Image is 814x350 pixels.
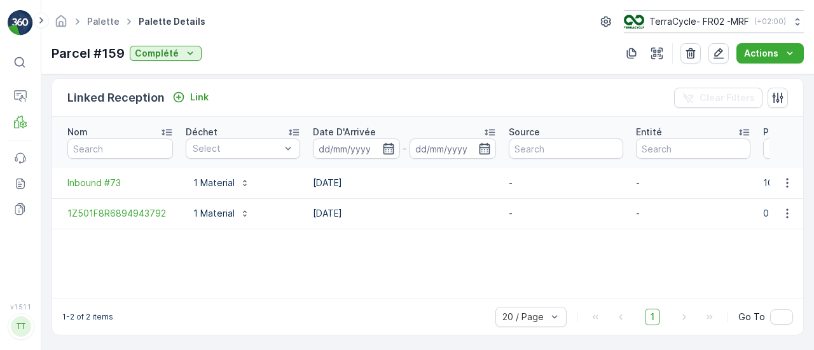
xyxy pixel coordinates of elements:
span: Go To [738,311,765,323]
p: - [509,207,623,220]
span: 1 [645,309,660,325]
a: Palette [87,16,120,27]
button: Link [167,90,214,105]
p: ( +02:00 ) [754,17,786,27]
div: TT [11,316,31,337]
span: Palette Details [136,15,208,28]
p: Complété [135,47,179,60]
p: - [636,207,750,220]
button: Clear Filters [674,88,762,108]
button: 1 Material [186,203,258,224]
button: Actions [736,43,804,64]
p: - [403,141,407,156]
p: TerraCycle- FR02 -MRF [649,15,749,28]
p: 1 Material [193,177,235,189]
a: Homepage [54,19,68,30]
p: Source [509,126,540,138]
p: Link [190,91,209,104]
button: TT [8,313,33,340]
p: Poids Total [763,126,813,138]
p: Nom [67,126,88,138]
button: Complété [130,46,202,61]
p: Parcel #159 [52,44,125,63]
span: v 1.51.1 [8,303,33,311]
p: 1 Material [193,207,235,220]
p: Actions [744,47,778,60]
p: 1-2 of 2 items [62,312,113,322]
p: - [509,177,623,189]
td: [DATE] [307,198,502,229]
input: dd/mm/yyyy [313,138,400,159]
p: Entité [636,126,662,138]
input: Search [509,138,623,159]
a: Inbound #73 [67,177,173,189]
p: Clear Filters [700,91,755,104]
img: terracycle.png [624,15,644,29]
input: Search [636,138,750,159]
p: Linked Reception [67,89,165,107]
p: Date D'Arrivée [313,126,376,138]
p: Déchet [186,126,217,138]
button: 1 Material [186,173,258,193]
td: [DATE] [307,168,502,198]
input: dd/mm/yyyy [410,138,497,159]
a: 1Z501F8R6894943792 [67,207,173,220]
img: logo [8,10,33,36]
p: - [636,177,750,189]
p: Select [193,142,280,155]
button: TerraCycle- FR02 -MRF(+02:00) [624,10,804,33]
input: Search [67,138,173,159]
